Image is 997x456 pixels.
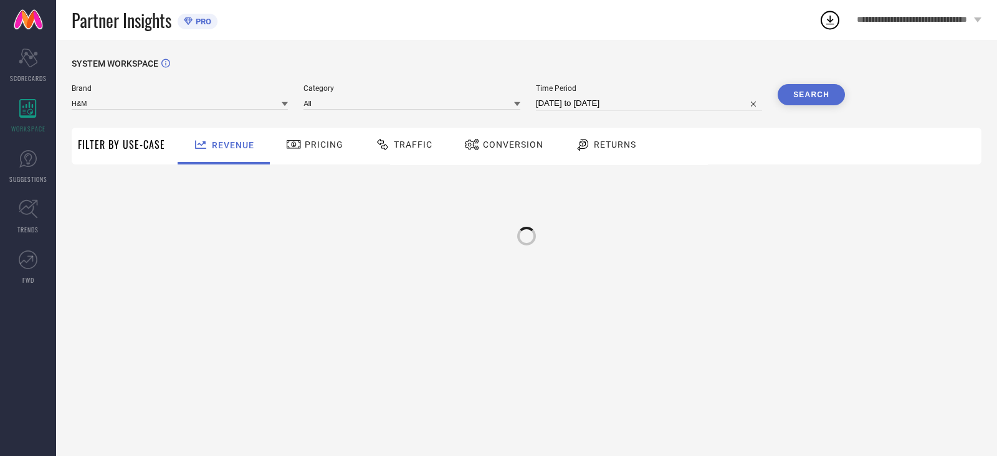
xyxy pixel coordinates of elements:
span: PRO [193,17,211,26]
span: Revenue [212,140,254,150]
span: Partner Insights [72,7,171,33]
div: Open download list [819,9,841,31]
span: Filter By Use-Case [78,137,165,152]
span: Category [303,84,520,93]
span: SUGGESTIONS [9,174,47,184]
span: Returns [594,140,636,150]
span: TRENDS [17,225,39,234]
span: Brand [72,84,288,93]
span: FWD [22,275,34,285]
span: Pricing [305,140,343,150]
span: WORKSPACE [11,124,45,133]
input: Select time period [536,96,762,111]
span: SCORECARDS [10,74,47,83]
button: Search [778,84,845,105]
span: Traffic [394,140,432,150]
span: Time Period [536,84,762,93]
span: SYSTEM WORKSPACE [72,59,158,69]
span: Conversion [483,140,543,150]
